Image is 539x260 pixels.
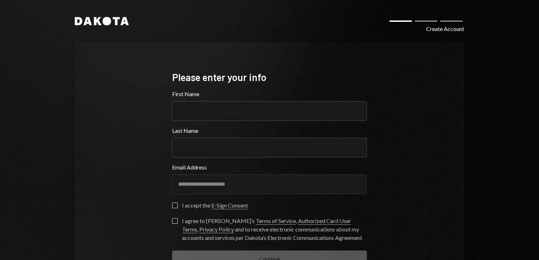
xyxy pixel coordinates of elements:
div: Please enter your info [172,70,367,84]
a: Terms of Service [256,217,296,225]
label: Email Address [172,163,367,172]
label: Last Name [172,126,367,135]
div: Create Account [426,25,464,33]
button: I accept the E-Sign Consent [172,203,178,208]
a: Authorized Card User Terms [182,217,351,233]
a: Privacy Policy [199,226,234,233]
button: I agree to [PERSON_NAME]’s Terms of Service, Authorized Card User Terms, Privacy Policy and to re... [172,218,178,224]
div: I accept the [182,201,248,210]
a: E-Sign Consent [211,202,248,209]
label: First Name [172,90,367,98]
div: I agree to [PERSON_NAME]’s , , and to receive electronic communications about my accounts and ser... [182,217,367,242]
